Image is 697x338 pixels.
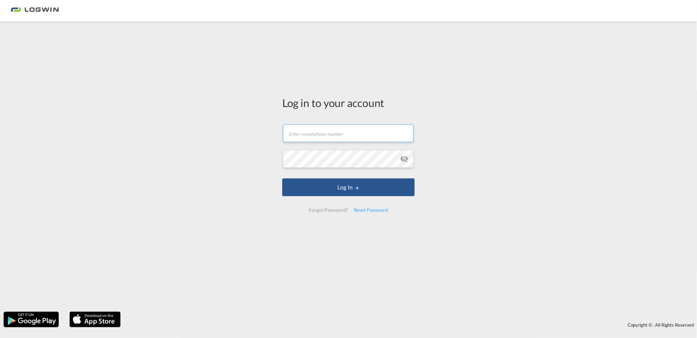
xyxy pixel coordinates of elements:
[124,319,697,331] div: Copyright © . All Rights Reserved
[69,311,121,328] img: apple.png
[282,178,415,196] button: LOGIN
[3,311,59,328] img: google.png
[306,204,351,216] div: Forgot Password?
[282,95,415,110] div: Log in to your account
[11,3,59,19] img: 2761ae10d95411efa20a1f5e0282d2d7.png
[283,124,414,142] input: Enter email/phone number
[400,155,409,163] md-icon: icon-eye-off
[351,204,391,216] div: Reset Password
